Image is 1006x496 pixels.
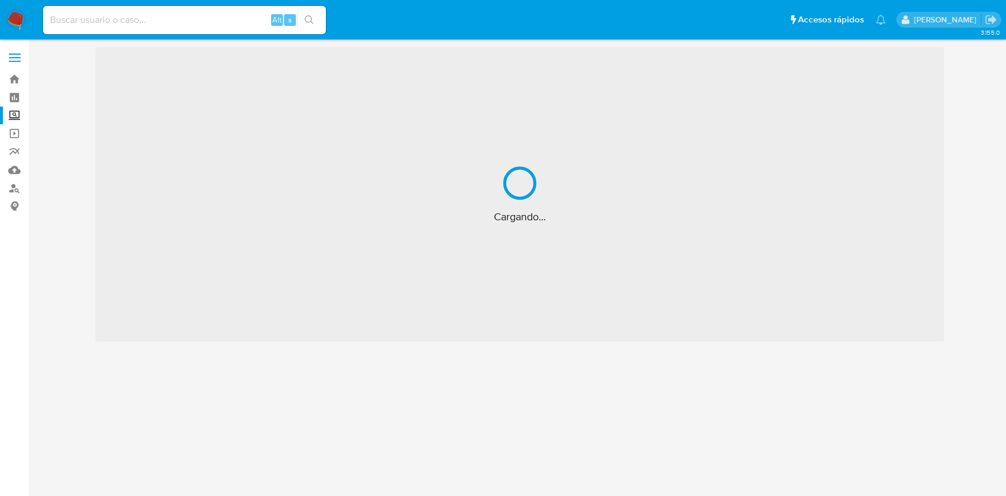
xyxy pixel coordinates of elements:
a: Salir [985,14,997,26]
span: Accesos rápidos [798,14,864,26]
p: ivonne.perezonofre@mercadolibre.com.mx [914,14,981,25]
input: Buscar usuario o caso... [43,12,326,28]
span: Cargando... [494,210,546,224]
span: s [288,14,292,25]
a: Notificaciones [876,15,886,25]
span: Alt [272,14,282,25]
button: search-icon [297,12,321,28]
